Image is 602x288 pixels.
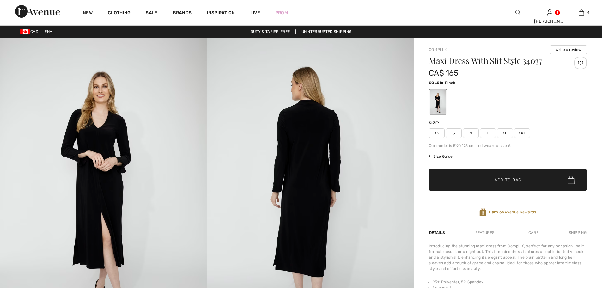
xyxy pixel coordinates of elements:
div: Introducing the stunning maxi dress from Compli K, perfect for any occasion—be it formal, casual,... [429,243,587,272]
img: My Bag [579,9,584,16]
span: CAD [20,29,41,34]
span: Add to Bag [494,177,521,183]
span: S [446,128,462,138]
div: Shipping [567,227,587,238]
span: XS [429,128,445,138]
span: XXL [514,128,530,138]
img: Bag.svg [568,176,575,184]
a: Sale [146,10,157,17]
button: Add to Bag [429,169,587,191]
a: Brands [173,10,192,17]
span: L [480,128,496,138]
div: Details [429,227,447,238]
div: Care [523,227,544,238]
img: Avenue Rewards [479,208,486,217]
span: M [463,128,479,138]
a: 4 [566,9,597,16]
a: New [83,10,93,17]
div: Black [430,90,446,114]
span: Color: [429,81,444,85]
h1: Maxi Dress With Slit Style 34037 [429,57,561,65]
img: My Info [547,9,552,16]
img: Canadian Dollar [20,29,30,34]
span: Avenue Rewards [489,209,536,215]
strong: Earn 35 [489,210,504,214]
span: Size Guide [429,154,453,159]
a: Sign In [547,9,552,15]
div: Size: [429,120,441,126]
iframe: Opens a widget where you can find more information [562,241,596,256]
div: Features [470,227,500,238]
span: EN [45,29,52,34]
div: [PERSON_NAME] [534,18,565,25]
a: Live [250,9,260,16]
div: Our model is 5'9"/175 cm and wears a size 6. [429,143,587,149]
span: 4 [587,10,589,15]
a: Clothing [108,10,131,17]
a: Prom [275,9,288,16]
a: Compli K [429,47,447,52]
img: search the website [515,9,521,16]
span: Black [445,81,455,85]
img: 1ère Avenue [15,5,60,18]
li: 95% Polyester, 5% Spandex [433,279,587,285]
span: XL [497,128,513,138]
span: Inspiration [207,10,235,17]
button: Write a review [550,45,587,54]
span: CA$ 165 [429,69,458,77]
